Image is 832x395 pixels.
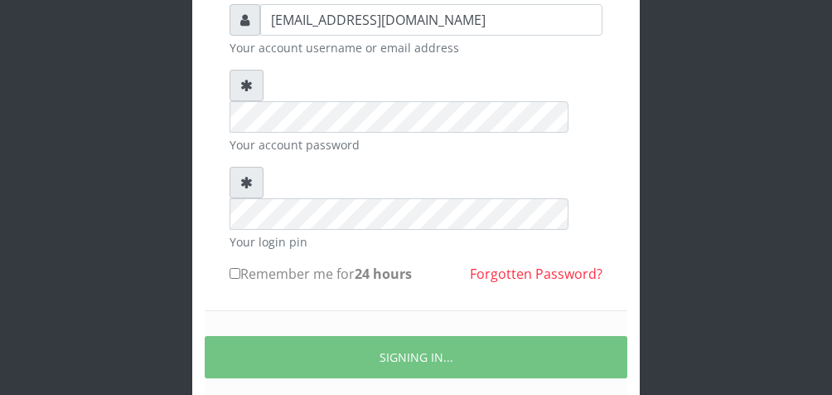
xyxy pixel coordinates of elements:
[230,268,240,279] input: Remember me for24 hours
[230,264,412,284] label: Remember me for
[230,233,602,251] small: Your login pin
[470,265,602,283] a: Forgotten Password?
[260,4,602,36] input: Username or email address
[205,336,627,378] button: SIGNING IN...
[355,265,412,283] b: 24 hours
[230,136,602,154] small: Your account password
[230,39,602,56] small: Your account username or email address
